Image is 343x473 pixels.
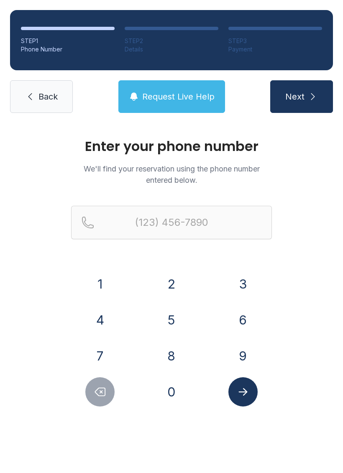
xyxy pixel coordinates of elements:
[71,163,272,186] p: We'll find your reservation using the phone number entered below.
[85,377,115,407] button: Delete number
[228,305,258,335] button: 6
[228,45,322,54] div: Payment
[285,91,305,102] span: Next
[85,341,115,371] button: 7
[71,140,272,153] h1: Enter your phone number
[21,45,115,54] div: Phone Number
[85,305,115,335] button: 4
[157,377,186,407] button: 0
[228,377,258,407] button: Submit lookup form
[71,206,272,239] input: Reservation phone number
[125,45,218,54] div: Details
[142,91,215,102] span: Request Live Help
[157,305,186,335] button: 5
[157,269,186,299] button: 2
[228,269,258,299] button: 3
[21,37,115,45] div: STEP 1
[38,91,58,102] span: Back
[85,269,115,299] button: 1
[228,341,258,371] button: 9
[228,37,322,45] div: STEP 3
[125,37,218,45] div: STEP 2
[157,341,186,371] button: 8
